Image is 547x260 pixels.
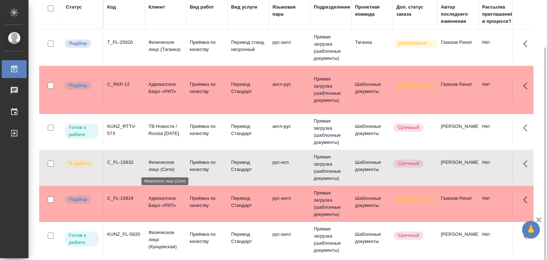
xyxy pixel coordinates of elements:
p: Физическое лицо (Таганка) [149,39,183,53]
p: Подбор [69,196,87,203]
td: [PERSON_NAME] [437,227,479,252]
div: Исполнитель выполняет работу [64,159,99,168]
p: Приёмка по качеству [190,159,224,173]
button: Здесь прячутся важные кнопки [519,77,536,94]
div: Подразделение [314,4,350,11]
p: ТВ-Новости / Russia [DATE] [149,123,183,137]
p: Приёмка по качеству [190,123,224,137]
p: Перевод Стандарт [231,81,265,95]
p: Физическое лицо (Кунцевская) [149,229,183,250]
div: Языковая пара [272,4,307,18]
p: [DEMOGRAPHIC_DATA] [398,40,433,47]
td: рус-англ [269,191,310,216]
td: [PERSON_NAME] [437,119,479,144]
td: Прямая загрузка (шаблонные документы) [310,186,351,222]
p: Готов к работе [69,232,94,246]
td: Нет [479,227,520,252]
p: Перевод станд. несрочный [231,39,265,53]
td: Шаблонные документы [351,155,393,180]
td: Нет [479,155,520,180]
td: Газизов Ринат [437,77,479,102]
div: Исполнитель может приступить к работе [64,231,99,248]
td: Шаблонные документы [351,119,393,144]
p: Перевод Стандарт [231,195,265,209]
td: Прямая загрузка (шаблонные документы) [310,222,351,258]
div: Код [107,4,116,11]
div: Рассылка приглашений в процессе? [482,4,516,25]
td: Прямая загрузка (шаблонные документы) [310,150,351,186]
p: В работе [69,160,90,167]
td: англ-рус [269,77,310,102]
p: Перевод Стандарт [231,123,265,137]
td: [PERSON_NAME] [437,155,479,180]
td: Газизов Ринат [437,191,479,216]
td: Нет [479,119,520,144]
p: Приёмка по качеству [190,39,224,53]
td: Шаблонные документы [351,77,393,102]
div: Автор последнего изменения [441,4,475,25]
p: Перевод Стандарт [231,159,265,173]
td: Шаблонные документы [351,227,393,252]
td: рус-англ [269,227,310,252]
p: Перевод Стандарт [231,231,265,245]
button: Здесь прячутся важные кнопки [519,119,536,136]
td: Нет [479,77,520,102]
button: Здесь прячутся важные кнопки [519,191,536,208]
div: Доп. статус заказа [396,4,434,18]
td: Газизов Ринат [437,35,479,60]
p: Приёмка по качеству [190,81,224,95]
p: Подбор [69,82,87,89]
td: Прямая загрузка (шаблонные документы) [310,72,351,108]
p: Адвокатское Бюро «РКП» [149,81,183,95]
button: Здесь прячутся важные кнопки [519,227,536,244]
div: Исполнитель может приступить к работе [64,123,99,140]
td: Прямая загрузка (шаблонные документы) [310,30,351,66]
p: Физическое лицо (Сити) [149,159,183,173]
div: Вид работ [190,4,214,11]
button: 🙏 [522,221,540,239]
button: Здесь прячутся важные кнопки [519,155,536,172]
p: Приёмка по качеству [190,195,224,209]
p: Срочный [398,160,419,167]
p: Подбор [69,40,87,47]
div: C_RKP-12 [107,81,141,88]
button: Здесь прячутся важные кнопки [519,35,536,52]
p: Приёмка по качеству [190,231,224,245]
div: KUNZ_FL-5820 [107,231,141,238]
p: Срочный [398,232,419,239]
div: Можно подбирать исполнителей [64,81,99,90]
td: рус-исп [269,155,310,180]
td: Нет [479,35,520,60]
td: англ-рус [269,119,310,144]
div: Можно подбирать исполнителей [64,39,99,48]
td: Нет [479,191,520,216]
div: C_FL-15832 [107,159,141,166]
div: Вид услуги [231,4,257,11]
div: Статус [66,4,82,11]
p: Готов к работе [69,124,94,138]
p: [DEMOGRAPHIC_DATA] [398,196,433,203]
div: C_FL-15824 [107,195,141,202]
div: KUNZ_RTTV-573 [107,123,141,137]
div: T_FL-25920 [107,39,141,46]
p: Срочный [398,124,419,131]
span: 🙏 [525,222,537,237]
p: Адвокатское Бюро «РКП» [149,195,183,209]
td: Шаблонные документы [351,191,393,216]
td: рус-англ [269,35,310,60]
td: Таганка [351,35,393,60]
div: Клиент [149,4,165,11]
p: [DEMOGRAPHIC_DATA] [398,82,433,89]
td: Прямая загрузка (шаблонные документы) [310,114,351,150]
div: Проектная команда [355,4,389,18]
div: Можно подбирать исполнителей [64,195,99,204]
